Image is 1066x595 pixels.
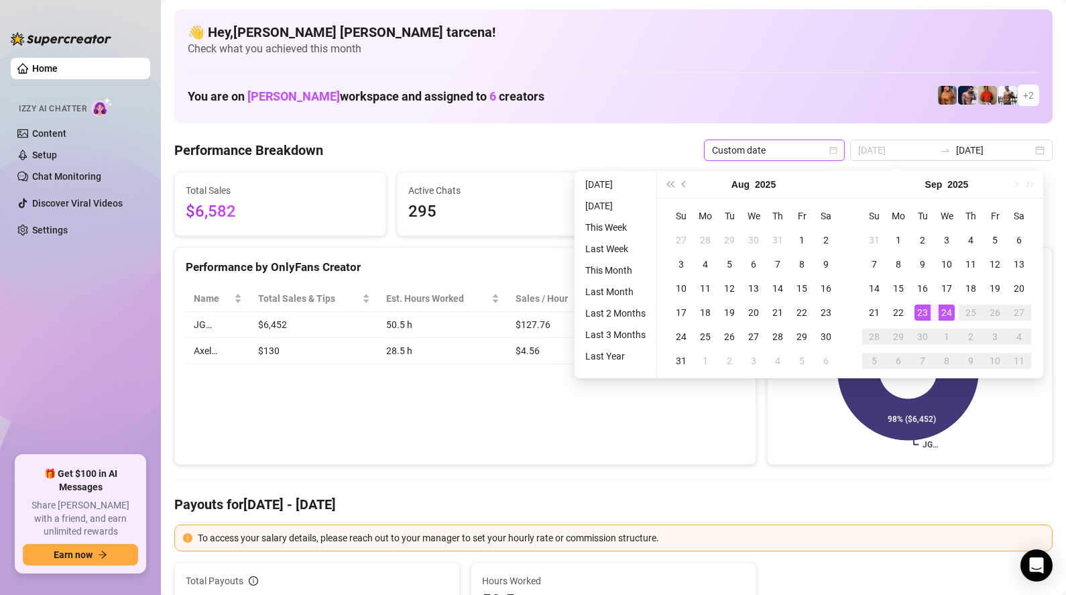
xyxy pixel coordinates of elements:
[939,305,955,321] div: 24
[1007,252,1031,276] td: 2025-09-13
[983,349,1007,373] td: 2025-10-10
[890,329,906,345] div: 29
[914,353,931,369] div: 7
[983,325,1007,349] td: 2025-10-03
[673,329,689,345] div: 24
[925,171,943,198] button: Choose a month
[693,276,717,301] td: 2025-08-11
[910,349,935,373] td: 2025-10-07
[770,329,786,345] div: 28
[186,312,250,338] td: JG…
[712,140,837,160] span: Custom date
[987,280,1003,296] div: 19
[1007,228,1031,252] td: 2025-09-06
[23,468,138,494] span: 🎁 Get $100 in AI Messages
[1007,325,1031,349] td: 2025-10-04
[866,256,882,272] div: 7
[669,301,693,325] td: 2025-08-17
[814,252,838,276] td: 2025-08-09
[693,325,717,349] td: 2025-08-25
[746,280,762,296] div: 13
[721,280,737,296] div: 12
[669,276,693,301] td: 2025-08-10
[987,256,1003,272] div: 12
[890,353,906,369] div: 6
[770,305,786,321] div: 21
[580,305,651,321] li: Last 2 Months
[693,228,717,252] td: 2025-07-28
[794,329,810,345] div: 29
[721,232,737,248] div: 29
[662,171,677,198] button: Last year (Control + left)
[770,280,786,296] div: 14
[939,232,955,248] div: 3
[721,353,737,369] div: 2
[939,280,955,296] div: 17
[669,252,693,276] td: 2025-08-03
[814,325,838,349] td: 2025-08-30
[935,204,959,228] th: We
[790,228,814,252] td: 2025-08-01
[32,150,57,160] a: Setup
[731,171,750,198] button: Choose a month
[862,276,886,301] td: 2025-09-14
[677,171,692,198] button: Previous month (PageUp)
[940,145,951,156] span: swap-right
[580,219,651,235] li: This Week
[963,329,979,345] div: 2
[770,353,786,369] div: 4
[186,286,250,312] th: Name
[742,301,766,325] td: 2025-08-20
[866,232,882,248] div: 31
[697,280,713,296] div: 11
[939,256,955,272] div: 10
[939,329,955,345] div: 1
[923,440,938,449] text: JG…
[673,353,689,369] div: 31
[862,349,886,373] td: 2025-10-05
[866,280,882,296] div: 14
[717,301,742,325] td: 2025-08-19
[188,42,1039,56] span: Check what you achieved this month
[746,305,762,321] div: 20
[669,325,693,349] td: 2025-08-24
[746,256,762,272] div: 6
[829,146,837,154] span: calendar
[669,204,693,228] th: Su
[818,353,834,369] div: 6
[987,329,1003,345] div: 3
[910,204,935,228] th: Tu
[987,305,1003,321] div: 26
[23,544,138,565] button: Earn nowarrow-right
[790,301,814,325] td: 2025-08-22
[489,89,496,103] span: 6
[508,286,605,312] th: Sales / Hour
[818,232,834,248] div: 2
[935,349,959,373] td: 2025-10-08
[580,327,651,343] li: Last 3 Months
[890,232,906,248] div: 1
[1023,88,1034,103] span: + 2
[32,63,58,74] a: Home
[378,338,507,364] td: 28.5 h
[914,329,931,345] div: 30
[935,276,959,301] td: 2025-09-17
[790,325,814,349] td: 2025-08-29
[983,204,1007,228] th: Fr
[742,228,766,252] td: 2025-07-30
[794,353,810,369] div: 5
[742,349,766,373] td: 2025-09-03
[938,86,957,105] img: JG
[697,329,713,345] div: 25
[862,204,886,228] th: Su
[910,276,935,301] td: 2025-09-16
[935,228,959,252] td: 2025-09-03
[673,232,689,248] div: 27
[742,325,766,349] td: 2025-08-27
[98,550,107,559] span: arrow-right
[958,86,977,105] img: Axel
[890,305,906,321] div: 22
[983,301,1007,325] td: 2025-09-26
[766,252,790,276] td: 2025-08-07
[959,325,983,349] td: 2025-10-02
